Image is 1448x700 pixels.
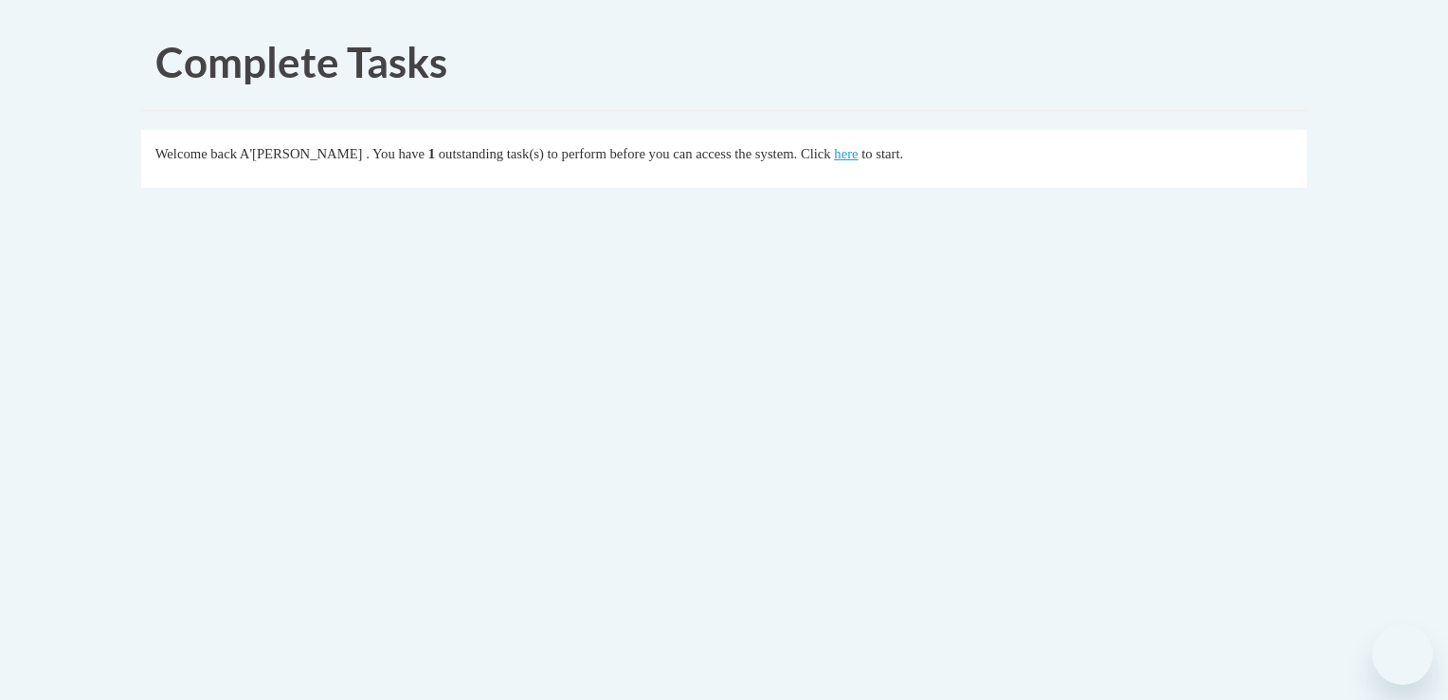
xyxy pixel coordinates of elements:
[834,146,858,161] a: here
[240,146,363,161] span: A'[PERSON_NAME]
[155,146,237,161] span: Welcome back
[439,146,831,161] span: outstanding task(s) to perform before you can access the system. Click
[428,146,435,161] span: 1
[366,146,425,161] span: . You have
[861,146,903,161] span: to start.
[1372,624,1433,685] iframe: Button to launch messaging window
[155,37,447,86] span: Complete Tasks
